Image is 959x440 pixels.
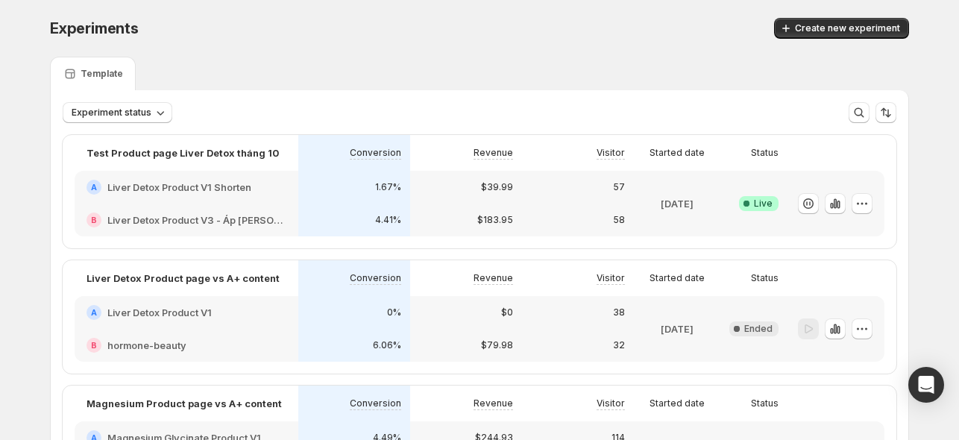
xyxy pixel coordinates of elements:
[744,323,773,335] span: Ended
[650,397,705,409] p: Started date
[373,339,401,351] p: 6.06%
[350,397,401,409] p: Conversion
[91,183,97,192] h2: A
[350,272,401,284] p: Conversion
[72,107,151,119] span: Experiment status
[613,181,625,193] p: 57
[661,321,694,336] p: [DATE]
[91,308,97,317] h2: A
[474,147,513,159] p: Revenue
[91,216,97,224] h2: B
[754,198,773,210] span: Live
[350,147,401,159] p: Conversion
[597,272,625,284] p: Visitor
[107,213,286,227] h2: Liver Detox Product V3 - Áp [PERSON_NAME] insight từ Hotjar
[87,396,282,411] p: Magnesium Product page vs A+ content
[613,307,625,318] p: 38
[474,272,513,284] p: Revenue
[91,341,97,350] h2: B
[751,272,779,284] p: Status
[87,271,280,286] p: Liver Detox Product page vs A+ content
[751,147,779,159] p: Status
[661,196,694,211] p: [DATE]
[613,339,625,351] p: 32
[107,305,212,320] h2: Liver Detox Product V1
[751,397,779,409] p: Status
[481,339,513,351] p: $79.98
[795,22,900,34] span: Create new experiment
[375,214,401,226] p: 4.41%
[597,397,625,409] p: Visitor
[474,397,513,409] p: Revenue
[908,367,944,403] div: Open Intercom Messenger
[481,181,513,193] p: $39.99
[501,307,513,318] p: $0
[613,214,625,226] p: 58
[597,147,625,159] p: Visitor
[375,181,401,193] p: 1.67%
[87,145,279,160] p: Test Product page Liver Detox tháng 10
[774,18,909,39] button: Create new experiment
[107,180,251,195] h2: Liver Detox Product V1 Shorten
[50,19,139,37] span: Experiments
[387,307,401,318] p: 0%
[650,272,705,284] p: Started date
[650,147,705,159] p: Started date
[875,102,896,123] button: Sort the results
[81,68,123,80] p: Template
[477,214,513,226] p: $183.95
[107,338,186,353] h2: hormone-beauty
[63,102,172,123] button: Experiment status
